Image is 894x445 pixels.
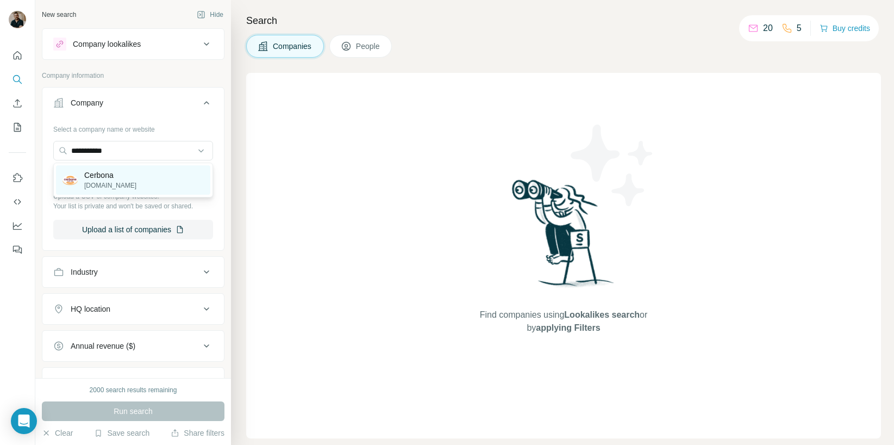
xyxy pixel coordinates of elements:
[9,11,26,28] img: Avatar
[42,71,224,81] p: Company information
[42,90,224,120] button: Company
[71,304,110,314] div: HQ location
[507,177,620,298] img: Surfe Illustration - Woman searching with binoculars
[71,267,98,277] div: Industry
[763,22,773,35] p: 20
[42,333,224,359] button: Annual revenue ($)
[42,296,224,322] button: HQ location
[90,385,177,395] div: 2000 search results remaining
[84,181,136,190] p: [DOMAIN_NAME]
[11,408,37,434] div: Open Intercom Messenger
[9,118,26,137] button: My lists
[9,94,26,113] button: Enrich CSV
[9,192,26,212] button: Use Surfe API
[42,259,224,285] button: Industry
[71,378,129,388] div: Employees (size)
[9,168,26,188] button: Use Surfe on LinkedIn
[71,97,103,108] div: Company
[42,31,224,57] button: Company lookalikes
[189,7,231,23] button: Hide
[536,323,600,332] span: applying Filters
[73,39,141,50] div: Company lookalikes
[246,13,881,28] h4: Search
[273,41,312,52] span: Companies
[356,41,381,52] span: People
[171,428,224,438] button: Share filters
[94,428,149,438] button: Save search
[71,341,135,351] div: Annual revenue ($)
[477,308,651,335] span: Find companies using or by
[42,370,224,396] button: Employees (size)
[53,120,213,134] div: Select a company name or website
[564,116,661,214] img: Surfe Illustration - Stars
[42,428,73,438] button: Clear
[9,216,26,236] button: Dashboard
[84,170,136,181] p: Cerbona
[53,220,213,239] button: Upload a list of companies
[42,10,76,20] div: New search
[9,46,26,65] button: Quick start
[9,240,26,259] button: Feedback
[53,201,213,211] p: Your list is private and won't be saved or shared.
[62,175,78,185] img: Cerbona
[797,22,802,35] p: 5
[820,21,870,36] button: Buy credits
[9,70,26,89] button: Search
[564,310,640,319] span: Lookalikes search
